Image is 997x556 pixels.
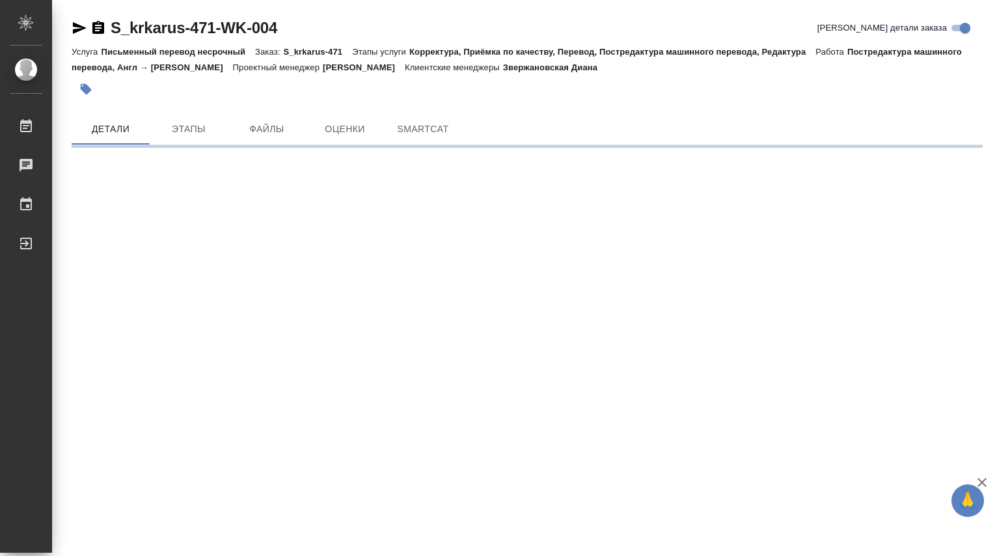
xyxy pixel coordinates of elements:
[352,47,409,57] p: Этапы услуги
[815,47,847,57] p: Работа
[503,63,607,72] p: Звержановская Диана
[951,484,984,517] button: 🙏
[409,47,815,57] p: Корректура, Приёмка по качеству, Перевод, Постредактура машинного перевода, Редактура
[957,487,979,514] span: 🙏
[90,20,106,36] button: Скопировать ссылку
[392,121,454,137] span: SmartCat
[236,121,298,137] span: Файлы
[817,21,947,35] span: [PERSON_NAME] детали заказа
[157,121,220,137] span: Этапы
[405,63,503,72] p: Клиентские менеджеры
[72,47,101,57] p: Услуга
[101,47,255,57] p: Письменный перевод несрочный
[72,75,100,104] button: Добавить тэг
[79,121,142,137] span: Детали
[233,63,323,72] p: Проектный менеджер
[314,121,376,137] span: Оценки
[283,47,352,57] p: S_krkarus-471
[323,63,405,72] p: [PERSON_NAME]
[72,20,87,36] button: Скопировать ссылку для ЯМессенджера
[255,47,283,57] p: Заказ:
[111,19,277,36] a: S_krkarus-471-WK-004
